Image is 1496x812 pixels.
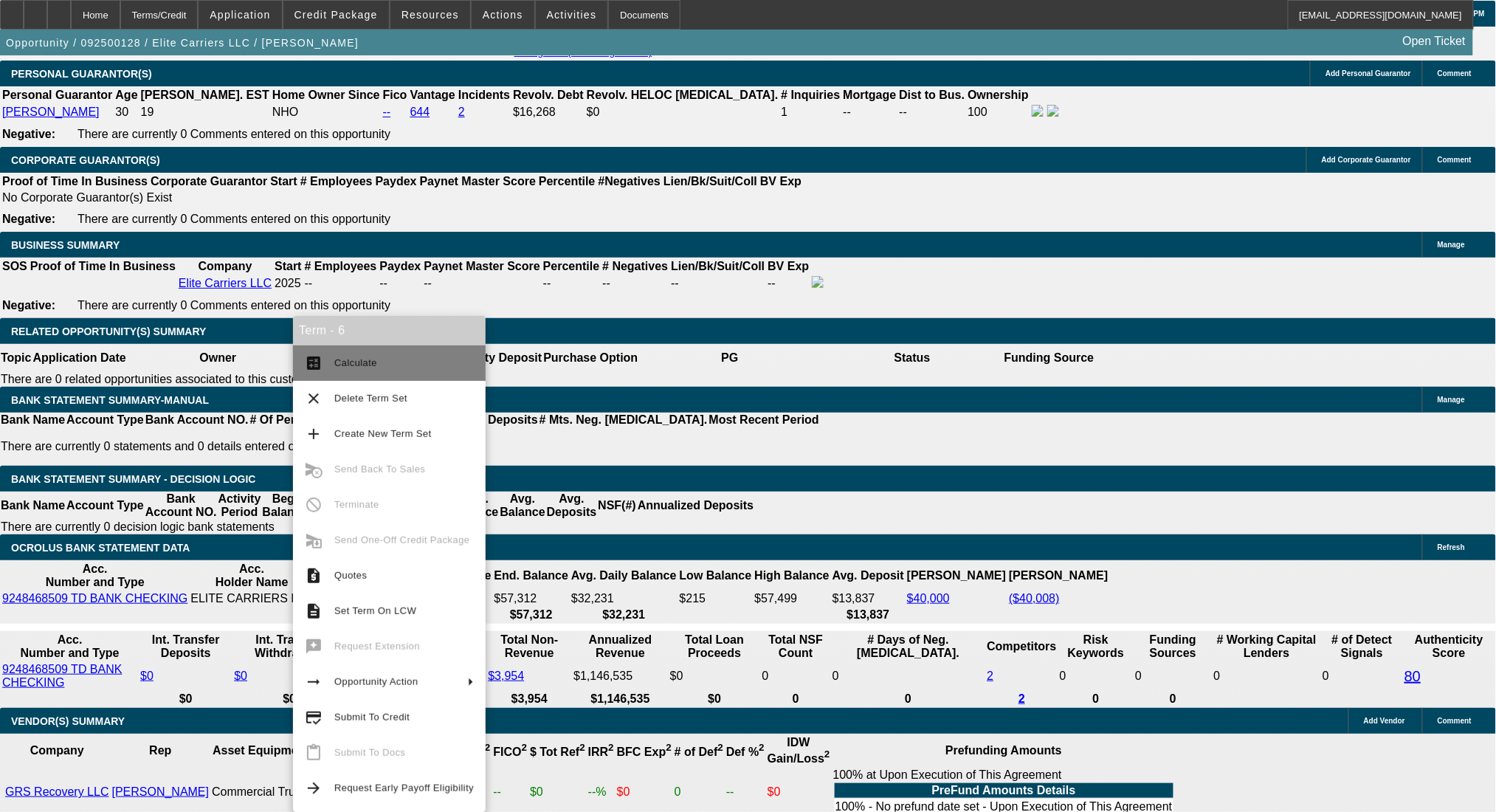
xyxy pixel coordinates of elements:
b: BV Exp [760,175,802,187]
span: Add Vendor [1364,717,1405,725]
b: Asset Equipment Type [213,744,339,757]
th: Acc. Holder Name [190,562,313,590]
th: Bank Account NO. [145,413,249,427]
td: $57,312 [494,591,569,606]
b: Lien/Bk/Suit/Coll [671,260,765,272]
th: $13,837 [832,608,905,622]
span: VENDOR(S) SUMMARY [11,715,125,727]
b: Prefunding Amounts [945,744,1062,757]
b: Rep [149,744,171,757]
span: OCROLUS BANK STATEMENT DATA [11,542,190,554]
a: $3,954 [488,670,524,682]
td: $57,499 [754,591,830,606]
a: 2 [987,670,993,682]
th: Avg. Balance [499,492,545,520]
th: PG [638,344,821,372]
b: Def % [726,746,765,758]
span: Opportunity / 092500128 / Elite Carriers LLC / [PERSON_NAME] [6,37,359,49]
th: [PERSON_NAME] [906,562,1007,590]
td: $13,837 [832,591,905,606]
b: # Negatives [602,260,668,272]
b: IDW Gain/Loss [768,736,830,765]
sup: 2 [666,743,672,754]
img: facebook-icon.png [1032,105,1044,117]
td: -- [379,275,421,292]
th: Avg. Daily Balance [571,562,678,590]
th: Status [821,344,1004,372]
th: Application Date [32,344,126,372]
th: NSF(#) [597,492,637,520]
td: $32,231 [571,591,678,606]
span: Manage [1438,396,1465,404]
span: Credit Package [294,9,378,21]
th: $0 [139,692,232,706]
span: Add Corporate Guarantor [1322,156,1411,164]
span: 0 [1214,670,1221,682]
th: 0 [1134,692,1211,706]
th: $57,312 [494,608,569,622]
b: # Employees [300,175,373,187]
b: Ownership [968,89,1029,101]
th: End. Balance [494,562,569,590]
b: Company [199,260,252,272]
div: Term - 6 [293,316,486,345]
b: Lien/Bk/Suit/Coll [663,175,757,187]
th: Risk Keywords [1059,633,1134,661]
td: -- [843,104,897,120]
sup: 2 [522,743,527,754]
td: 0 [762,662,830,690]
span: Calculate [334,357,377,368]
th: # Days of Neg. [MEDICAL_DATA]. [832,633,985,661]
span: There are currently 0 Comments entered on this opportunity [77,128,390,140]
img: facebook-icon.png [812,276,824,288]
span: Comment [1438,69,1472,78]
button: Credit Package [283,1,389,29]
th: Annualized Deposits [637,492,754,520]
div: -- [543,277,599,290]
b: Paynet Master Score [420,175,536,187]
td: -- [899,104,966,120]
span: Create New Term Set [334,428,432,439]
b: Incidents [458,89,510,101]
div: $1,146,535 [573,670,667,683]
b: Paynet Master Score [424,260,540,272]
b: Negative: [2,128,55,140]
th: $32,231 [571,608,678,622]
span: Opportunity Action [334,676,418,687]
mat-icon: request_quote [305,567,323,585]
th: Int. Transfer Deposits [139,633,232,661]
a: $0 [234,670,247,682]
mat-icon: clear [305,390,323,407]
button: Resources [390,1,470,29]
span: Actions [483,9,523,21]
th: SOS [1,259,28,274]
span: -- [305,277,313,289]
td: -- [670,275,765,292]
a: [PERSON_NAME] [112,785,210,798]
b: Negative: [2,299,55,312]
span: Request Early Payoff Eligibility [334,782,474,794]
th: Proof of Time In Business [30,259,176,274]
button: Application [199,1,281,29]
th: Low Balance [679,562,753,590]
button: Actions [472,1,534,29]
td: 0 [832,662,985,690]
td: NHO [272,104,381,120]
b: Revolv. HELOC [MEDICAL_DATA]. [587,89,779,101]
th: Acc. Number and Type [1,633,138,661]
th: High Balance [754,562,830,590]
a: ($40,008) [1009,592,1060,605]
b: Corporate Guarantor [151,175,267,187]
th: $1,146,535 [573,692,668,706]
td: 19 [140,104,270,120]
a: [PERSON_NAME] [2,106,100,118]
td: $16,268 [512,104,585,120]
b: Fico [383,89,407,101]
span: Resources [401,9,459,21]
mat-icon: calculate [305,354,323,372]
td: No Corporate Guarantor(s) Exist [1,190,808,205]
b: BV Exp [768,260,809,272]
th: Funding Source [1004,344,1095,372]
p: There are currently 0 statements and 0 details entered on this opportunity [1,440,819,453]
td: -- [767,275,810,292]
